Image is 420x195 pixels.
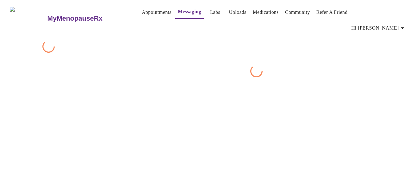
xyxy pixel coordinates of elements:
a: MyMenopauseRx [46,8,127,29]
span: Hi [PERSON_NAME] [351,24,406,32]
button: Labs [205,6,225,18]
a: Community [285,8,310,17]
a: Uploads [229,8,247,17]
a: Labs [210,8,220,17]
button: Medications [250,6,281,18]
button: Community [283,6,312,18]
a: Medications [253,8,279,17]
button: Refer a Friend [314,6,350,18]
a: Messaging [178,7,201,16]
img: MyMenopauseRx Logo [10,7,46,30]
button: Messaging [175,6,204,19]
a: Refer a Friend [316,8,348,17]
button: Hi [PERSON_NAME] [349,22,409,34]
h3: MyMenopauseRx [47,14,103,22]
a: Appointments [142,8,171,17]
button: Uploads [227,6,249,18]
button: Appointments [139,6,174,18]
